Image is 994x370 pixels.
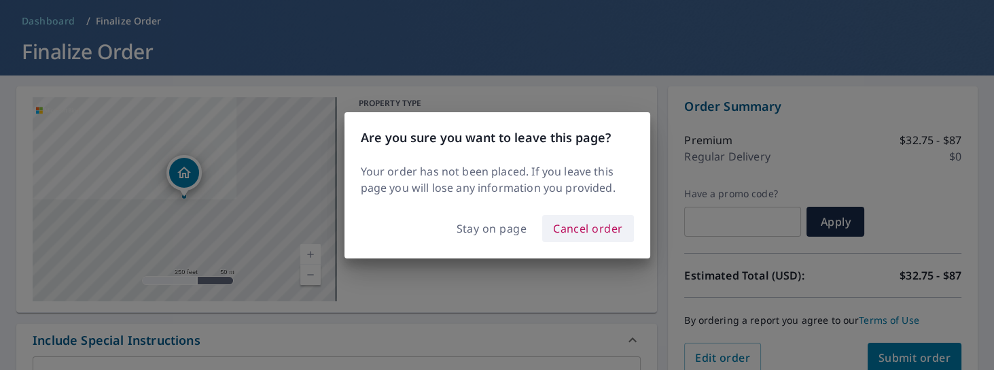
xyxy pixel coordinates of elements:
h3: Are you sure you want to leave this page? [361,129,634,147]
span: Cancel order [553,219,623,238]
span: Stay on page [457,219,527,238]
p: Your order has not been placed. If you leave this page you will lose any information you provided. [361,163,634,196]
button: Stay on page [446,216,537,241]
button: Cancel order [542,215,634,242]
